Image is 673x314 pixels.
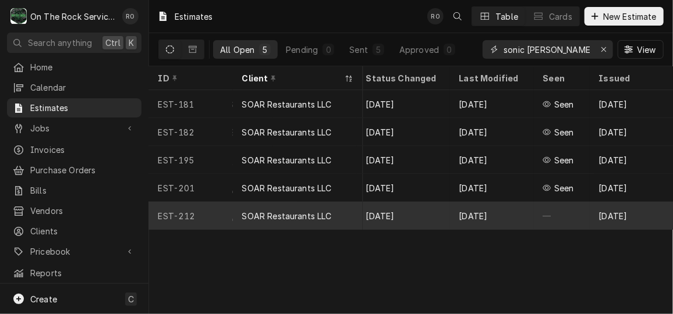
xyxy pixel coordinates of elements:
span: Reports [30,267,136,279]
div: Seen [543,72,578,84]
span: Calendar [30,81,136,94]
div: [DATE] [357,202,450,230]
div: 0 [325,44,332,56]
div: 5 [375,44,382,56]
span: Last seen Tue, Aug 26th, 2025 • 2:04 PM [555,182,575,194]
div: RO [427,8,444,24]
div: [DATE] [357,118,450,146]
div: Issued [599,72,662,84]
span: Invoices [30,144,136,156]
div: SOAR Restaurants LLC [242,182,332,194]
div: O [10,8,27,24]
span: Purchase Orders [30,164,136,176]
a: Purchase Orders [7,160,141,180]
div: EST-201 [149,174,233,202]
span: Home [30,61,136,73]
div: SOAR Restaurants LLC [242,154,332,166]
div: SOAR Restaurants LLC [242,98,332,110]
button: Erase input [594,40,613,59]
div: SOAR Restaurants LLC [242,210,332,222]
div: 0 [446,44,453,56]
span: View [635,44,658,56]
span: New Estimate [601,10,659,23]
div: EST-181 [149,90,233,118]
div: Last Modified [459,72,522,84]
div: [DATE] [450,90,534,118]
div: Cards [549,10,572,23]
span: C [128,293,134,305]
div: — [534,202,590,230]
a: Go to Jobs [7,119,141,138]
button: New Estimate [585,7,664,26]
div: Sent [349,44,368,56]
a: Clients [7,222,141,241]
span: Last seen Mon, Aug 18th, 2025 • 2:23 PM [555,126,575,138]
button: View [618,40,664,59]
span: Search anything [28,37,92,49]
div: SOAR Restaurants LLC [242,126,332,138]
input: Keyword search [504,40,591,59]
div: Table [495,10,518,23]
div: ID [158,72,221,84]
a: Go to Pricebook [7,242,141,261]
div: Pending [286,44,318,56]
span: Last seen Mon, Aug 18th, 2025 • 2:24 PM [555,98,575,110]
a: Bills [7,181,141,200]
div: EST-182 [149,118,233,146]
div: EST-212 [149,202,233,230]
span: Jobs [30,122,118,134]
div: Approved [399,44,439,56]
div: EST-195 [149,146,233,174]
span: Ctrl [105,37,121,49]
span: Estimates [30,102,136,114]
div: Rich Ortega's Avatar [122,8,139,24]
a: Estimates [7,98,141,117]
div: [DATE] [450,118,534,146]
button: Search anythingCtrlK [7,33,141,53]
div: [DATE] [450,146,534,174]
div: RO [122,8,139,24]
a: Calendar [7,78,141,97]
div: On The Rock Services's Avatar [10,8,27,24]
div: [DATE] [357,146,450,174]
div: Status Changed [366,72,441,84]
span: Vendors [30,205,136,217]
div: [DATE] [357,174,450,202]
span: Last seen Wed, Sep 10th, 2025 • 12:19 PM [555,154,575,166]
div: [DATE] [450,174,534,202]
div: All Open [220,44,254,56]
span: K [129,37,134,49]
a: Vendors [7,201,141,220]
a: Invoices [7,140,141,159]
div: Client [242,72,342,84]
div: [DATE] [450,202,534,230]
button: Open search [448,7,467,26]
span: Pricebook [30,245,118,258]
a: Home [7,58,141,77]
div: On The Rock Services [30,10,116,23]
span: Clients [30,225,136,237]
div: [DATE] [357,90,450,118]
div: 5 [261,44,268,56]
div: Rich Ortega's Avatar [427,8,444,24]
span: Create [30,294,57,304]
span: Bills [30,184,136,197]
a: Reports [7,263,141,283]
